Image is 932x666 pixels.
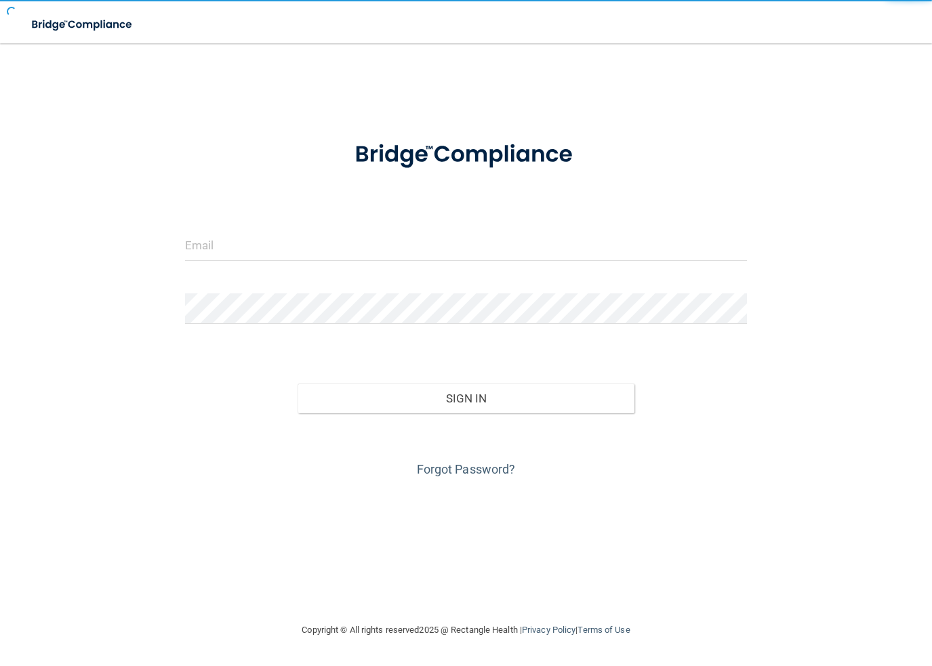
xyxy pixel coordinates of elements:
a: Privacy Policy [522,625,575,635]
img: bridge_compliance_login_screen.278c3ca4.svg [20,11,145,39]
a: Terms of Use [578,625,630,635]
div: Copyright © All rights reserved 2025 @ Rectangle Health | | [219,608,714,652]
a: Forgot Password? [417,462,516,476]
button: Sign In [298,383,634,413]
input: Email [185,230,747,261]
img: bridge_compliance_login_screen.278c3ca4.svg [331,125,601,185]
